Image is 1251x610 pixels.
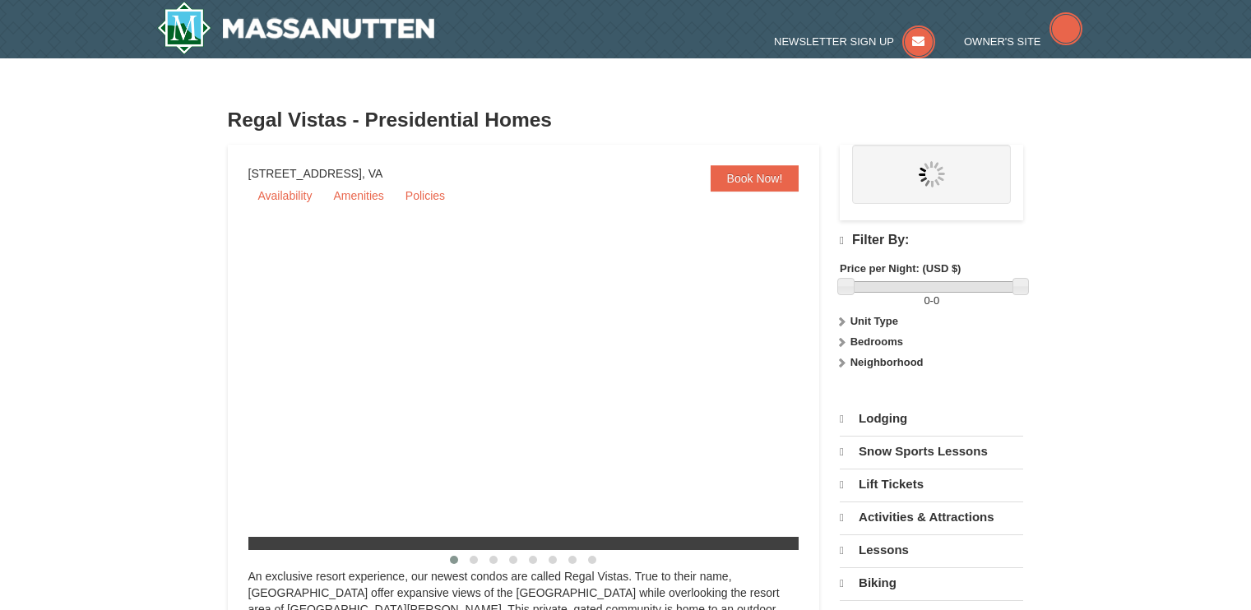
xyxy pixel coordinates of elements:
[840,233,1023,248] h4: Filter By:
[157,2,435,54] img: Massanutten Resort Logo
[840,501,1023,533] a: Activities & Attractions
[964,35,1041,48] span: Owner's Site
[323,183,393,208] a: Amenities
[840,262,961,275] strong: Price per Night: (USD $)
[396,183,455,208] a: Policies
[934,294,939,307] span: 0
[924,294,929,307] span: 0
[228,104,1024,136] h3: Regal Vistas - Presidential Homes
[774,35,894,48] span: Newsletter Sign Up
[248,183,322,208] a: Availability
[840,469,1023,500] a: Lift Tickets
[850,356,924,368] strong: Neighborhood
[774,35,935,48] a: Newsletter Sign Up
[157,2,435,54] a: Massanutten Resort
[850,315,898,327] strong: Unit Type
[840,534,1023,566] a: Lessons
[964,35,1082,48] a: Owner's Site
[919,161,945,187] img: wait.gif
[840,293,1023,309] label: -
[850,335,903,348] strong: Bedrooms
[711,165,799,192] a: Book Now!
[840,436,1023,467] a: Snow Sports Lessons
[840,567,1023,598] a: Biking
[840,404,1023,434] a: Lodging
